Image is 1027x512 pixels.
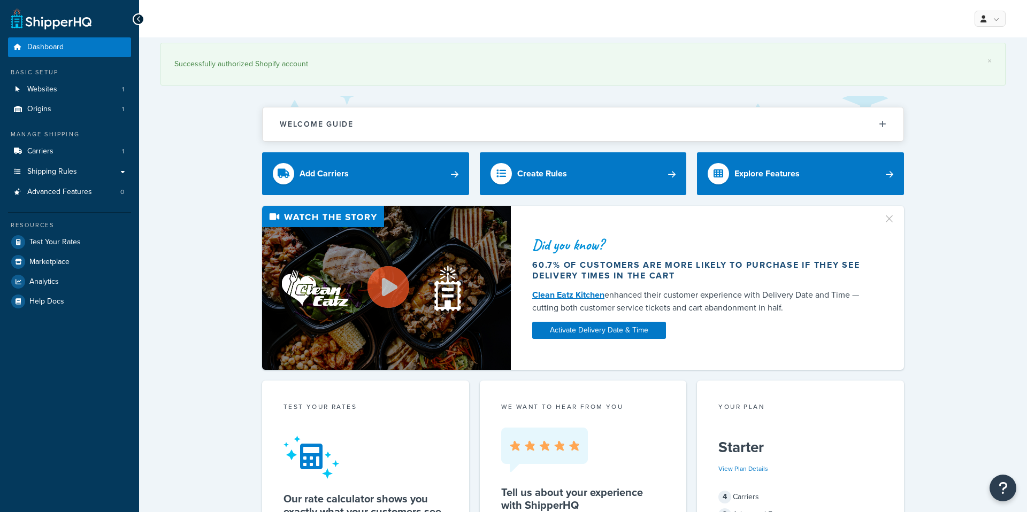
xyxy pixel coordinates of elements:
a: Explore Features [697,152,904,195]
a: Test Your Rates [8,232,131,252]
p: we want to hear from you [501,402,665,412]
a: Shipping Rules [8,162,131,182]
span: Carriers [27,147,53,156]
div: Test your rates [283,402,448,414]
li: Websites [8,80,131,99]
a: Add Carriers [262,152,469,195]
a: Websites1 [8,80,131,99]
div: Did you know? [532,237,870,252]
a: View Plan Details [718,464,768,474]
div: Successfully authorized Shopify account [174,57,992,72]
a: Carriers1 [8,142,131,161]
a: Clean Eatz Kitchen [532,289,604,301]
h2: Welcome Guide [280,120,354,128]
div: Create Rules [517,166,567,181]
span: Advanced Features [27,188,92,197]
div: Manage Shipping [8,130,131,139]
img: Video thumbnail [262,206,511,370]
span: Test Your Rates [29,238,81,247]
h5: Tell us about your experience with ShipperHQ [501,486,665,511]
a: Create Rules [480,152,687,195]
div: 60.7% of customers are more likely to purchase if they see delivery times in the cart [532,260,870,281]
span: Websites [27,85,57,94]
a: Advanced Features0 [8,182,131,202]
div: Resources [8,221,131,230]
a: Analytics [8,272,131,291]
span: Origins [27,105,51,114]
h5: Starter [718,439,883,456]
li: Origins [8,99,131,119]
a: × [987,57,992,65]
span: Analytics [29,277,59,286]
button: Open Resource Center [990,475,1016,501]
a: Help Docs [8,292,131,311]
span: Shipping Rules [27,167,77,176]
div: Add Carriers [300,166,349,181]
span: Help Docs [29,297,64,306]
a: Marketplace [8,252,131,271]
div: Basic Setup [8,68,131,77]
span: 1 [122,85,124,94]
a: Dashboard [8,37,131,57]
span: Dashboard [27,43,64,52]
a: Origins1 [8,99,131,119]
button: Welcome Guide [263,107,903,141]
span: 4 [718,491,731,503]
li: Carriers [8,142,131,161]
li: Advanced Features [8,182,131,202]
div: enhanced their customer experience with Delivery Date and Time — cutting both customer service ti... [532,289,870,314]
span: Marketplace [29,258,70,267]
div: Explore Features [734,166,800,181]
span: 1 [122,105,124,114]
span: 1 [122,147,124,156]
div: Carriers [718,490,883,505]
a: Activate Delivery Date & Time [532,322,666,339]
div: Your Plan [718,402,883,414]
span: 0 [120,188,124,197]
